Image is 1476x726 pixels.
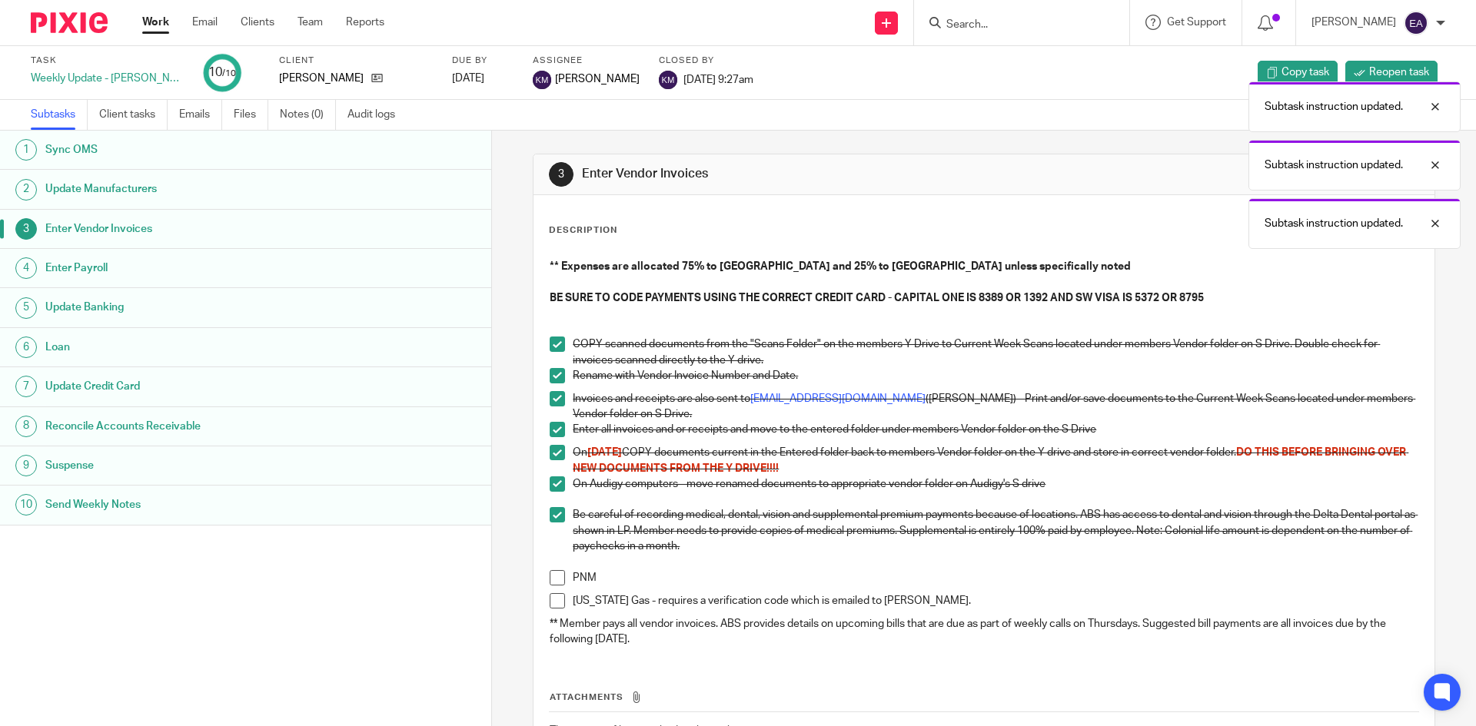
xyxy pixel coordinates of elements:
[1404,11,1428,35] img: svg%3E
[208,64,236,81] div: 10
[45,415,333,438] h1: Reconcile Accounts Receivable
[15,179,37,201] div: 2
[45,296,333,319] h1: Update Banking
[45,217,333,240] h1: Enter Vendor Invoices
[683,74,753,85] span: [DATE] 9:27am
[659,71,677,89] img: svg%3E
[31,55,184,67] label: Task
[222,69,236,78] small: /10
[1265,157,1403,173] p: Subtask instruction updated.
[1265,99,1403,114] p: Subtask instruction updated.
[573,445,1418,476] p: On COPY documents current in the Entered folder back to members Vendor folder on the Y drive and ...
[659,55,753,67] label: Closed by
[573,447,1408,473] span: DO THIS BEFORE BRINGING OVER NEW DOCUMENTS FROM THE Y DRIVE!!!!
[550,693,623,701] span: Attachments
[45,257,333,280] h1: Enter Payroll
[45,493,333,516] h1: Send Weekly Notes
[15,336,37,358] div: 6
[15,494,37,515] div: 10
[533,55,640,67] label: Assignee
[550,261,1131,272] strong: ** Expenses are allocated 75% to [GEOGRAPHIC_DATA] and 25% to [GEOGRAPHIC_DATA] unless specifical...
[549,224,617,237] p: Description
[15,297,37,319] div: 5
[582,166,1017,182] h1: Enter Vendor Invoices
[533,71,551,89] img: svg%3E
[45,177,333,201] h1: Update Manufacturers
[15,455,37,476] div: 9
[234,100,268,130] a: Files
[573,476,1418,492] p: On Audigy computers - move renamed documents to appropriate vendor folder on Audigy's S drive
[750,393,926,404] a: [EMAIL_ADDRESS][DOMAIN_NAME]
[452,71,514,86] div: [DATE]
[573,570,1418,585] p: PNM
[45,375,333,398] h1: Update Credit Card
[31,12,108,33] img: Pixie
[346,15,384,30] a: Reports
[550,293,1204,303] strong: BE SURE TO CODE PAYMENTS USING THE CORRECT CREDIT CARD - CAPITAL ONE IS 8389 OR 1392 AND SW VISA ...
[15,139,37,161] div: 1
[31,71,184,86] div: Weekly Update - [PERSON_NAME]
[573,391,1418,423] p: Invoices and receipts are also sent to ([PERSON_NAME]) - Print and/or save documents to the Curre...
[279,71,364,86] p: [PERSON_NAME]
[15,376,37,397] div: 7
[15,257,37,279] div: 4
[45,454,333,477] h1: Suspense
[280,100,336,130] a: Notes (0)
[45,336,333,359] h1: Loan
[179,100,222,130] a: Emails
[549,162,573,187] div: 3
[573,507,1418,554] p: Be careful of recording medical, dental, vision and supplemental premium payments because of loca...
[15,218,37,240] div: 3
[15,416,37,437] div: 8
[192,15,218,30] a: Email
[1265,216,1403,231] p: Subtask instruction updated.
[45,138,333,161] h1: Sync OMS
[31,100,88,130] a: Subtasks
[241,15,274,30] a: Clients
[99,100,168,130] a: Client tasks
[298,15,323,30] a: Team
[279,55,433,67] label: Client
[550,616,1418,648] p: ** Member pays all vendor invoices. ABS provides details on upcoming bills that are due as part o...
[555,71,640,87] span: [PERSON_NAME]
[573,422,1418,437] p: Enter all invoices and or receipts and move to the entered folder under members Vendor folder on ...
[142,15,169,30] a: Work
[573,368,1418,383] p: Rename with Vendor Invoice Number and Date.
[573,593,1418,608] p: [US_STATE] Gas - requires a verification code which is emailed to [PERSON_NAME].
[347,100,407,130] a: Audit logs
[452,55,514,67] label: Due by
[573,336,1418,368] p: COPY scanned documents from the "Scans Folder" on the members Y Drive to Current Week Scans locat...
[587,447,622,458] span: [DATE]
